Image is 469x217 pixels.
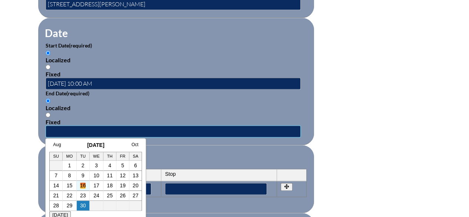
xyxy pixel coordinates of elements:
[46,118,307,125] div: Fixed
[132,142,139,147] a: Oct
[46,70,307,78] div: Fixed
[66,90,89,96] span: (required)
[80,203,86,208] a: 30
[44,154,81,167] legend: Periods
[53,193,59,198] a: 21
[133,183,139,188] a: 20
[133,172,139,178] a: 13
[95,162,98,168] a: 3
[82,172,85,178] a: 9
[93,172,99,178] a: 10
[93,193,99,198] a: 24
[120,172,126,178] a: 12
[44,27,69,39] legend: Date
[77,152,90,161] th: Tu
[134,162,137,168] a: 6
[93,183,99,188] a: 17
[161,169,277,181] th: Stop
[67,183,73,188] a: 15
[68,172,71,178] a: 8
[53,183,59,188] a: 14
[68,162,71,168] a: 1
[82,162,85,168] a: 2
[46,65,50,69] input: Fixed
[107,183,113,188] a: 18
[90,152,104,161] th: We
[129,152,142,161] th: Sa
[53,203,59,208] a: 28
[107,193,113,198] a: 25
[108,162,111,168] a: 4
[116,152,129,161] th: Fr
[50,152,63,161] th: Su
[120,183,126,188] a: 19
[53,142,61,147] a: Aug
[55,172,57,178] a: 7
[120,193,126,198] a: 26
[103,152,116,161] th: Th
[133,193,139,198] a: 27
[46,42,92,49] label: Start Date
[80,183,86,188] a: 16
[46,56,307,63] div: Localized
[107,172,113,178] a: 11
[46,50,50,55] input: Localized
[69,42,92,49] span: (required)
[63,152,77,161] th: Mo
[46,104,307,111] div: Localized
[67,193,73,198] a: 22
[46,112,50,117] input: Fixed
[80,193,86,198] a: 23
[121,162,124,168] a: 5
[46,98,50,103] input: Localized
[67,203,73,208] a: 29
[49,142,142,148] h3: [DATE]
[46,90,89,96] label: End Date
